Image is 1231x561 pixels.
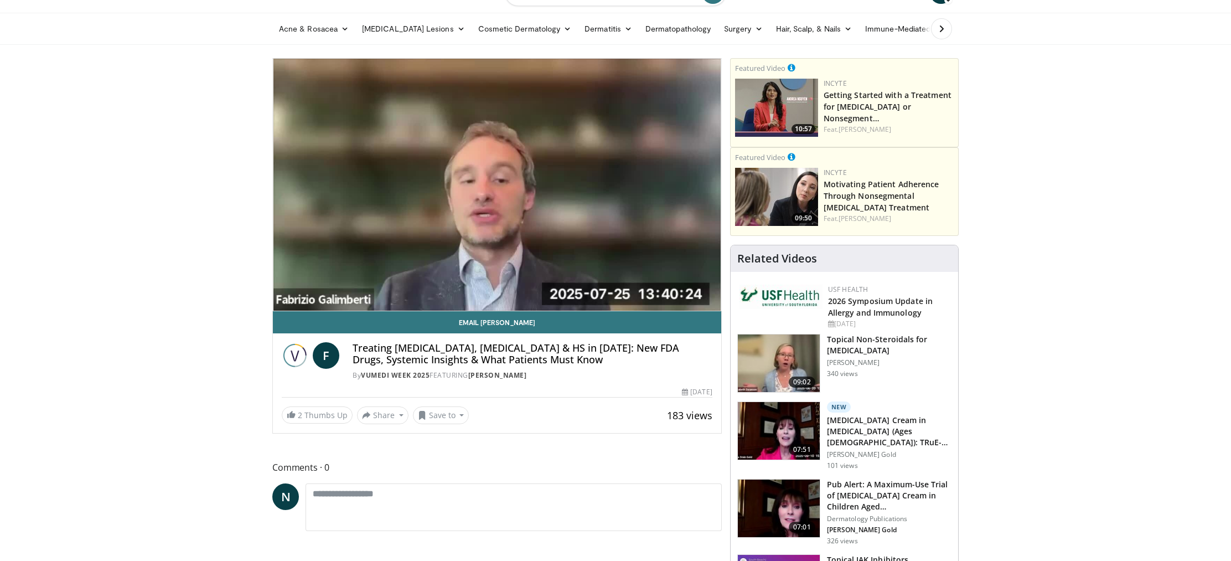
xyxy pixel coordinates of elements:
span: 09:02 [789,377,815,388]
p: [PERSON_NAME] Gold [827,526,951,534]
small: Featured Video [735,152,785,162]
a: Email [PERSON_NAME] [273,311,721,333]
span: 183 views [667,409,712,422]
a: Vumedi Week 2025 [361,370,430,380]
a: 2026 Symposium Update in Allergy and Immunology [828,296,933,318]
span: 2 [298,410,302,420]
a: 2 Thumbs Up [282,406,353,424]
a: 07:51 New [MEDICAL_DATA] Cream in [MEDICAL_DATA] (Ages [DEMOGRAPHIC_DATA]): TRuE-AD3 Results [PER... [737,402,951,470]
button: Save to [413,406,469,424]
img: 6ba8804a-8538-4002-95e7-a8f8012d4a11.png.150x105_q85_autocrop_double_scale_upscale_version-0.2.jpg [739,285,823,309]
small: Featured Video [735,63,785,73]
h3: Topical Non-Steroidals for [MEDICAL_DATA] [827,334,951,356]
img: 39505ded-af48-40a4-bb84-dee7792dcfd5.png.150x105_q85_crop-smart_upscale.jpg [735,168,818,226]
span: Comments 0 [272,460,722,475]
img: 34a4b5e7-9a28-40cd-b963-80fdb137f70d.150x105_q85_crop-smart_upscale.jpg [738,334,820,392]
a: Cosmetic Dermatology [472,18,578,40]
span: 10:57 [792,124,815,134]
img: Vumedi Week 2025 [282,342,308,369]
a: Getting Started with a Treatment for [MEDICAL_DATA] or Nonsegment… [824,90,951,123]
div: [DATE] [828,319,949,329]
p: 340 views [827,369,858,378]
a: [MEDICAL_DATA] Lesions [355,18,472,40]
video-js: Video Player [273,59,721,311]
p: Dermatology Publications [827,514,951,523]
button: Share [357,406,408,424]
a: 07:01 Pub Alert: A Maximum-Use Trial of [MEDICAL_DATA] Cream in Children Aged… Dermatology Public... [737,479,951,545]
a: Dermatopathology [639,18,717,40]
h4: Treating [MEDICAL_DATA], [MEDICAL_DATA] & HS in [DATE]: New FDA Drugs, Systemic Insights & What P... [353,342,712,366]
div: Feat. [824,125,954,135]
a: Acne & Rosacea [272,18,355,40]
a: Immune-Mediated [858,18,948,40]
p: 101 views [827,461,858,470]
span: 07:51 [789,444,815,455]
a: 10:57 [735,79,818,137]
a: F [313,342,339,369]
a: N [272,483,299,510]
h3: [MEDICAL_DATA] Cream in [MEDICAL_DATA] (Ages [DEMOGRAPHIC_DATA]): TRuE-AD3 Results [827,415,951,448]
img: e02a99de-beb8-4d69-a8cb-018b1ffb8f0c.png.150x105_q85_crop-smart_upscale.jpg [735,79,818,137]
a: 09:02 Topical Non-Steroidals for [MEDICAL_DATA] [PERSON_NAME] 340 views [737,334,951,393]
a: Dermatitis [578,18,639,40]
div: Feat. [824,214,954,224]
img: e32a16a8-af25-496d-a4dc-7481d4d640ca.150x105_q85_crop-smart_upscale.jpg [738,480,820,537]
a: USF Health [828,285,868,294]
a: Incyte [824,79,847,88]
a: [PERSON_NAME] [839,125,891,134]
div: By FEATURING [353,370,712,380]
p: [PERSON_NAME] [827,358,951,367]
h3: Pub Alert: A Maximum-Use Trial of [MEDICAL_DATA] Cream in Children Aged… [827,479,951,512]
p: New [827,402,851,413]
a: Incyte [824,168,847,177]
span: 09:50 [792,213,815,223]
div: [DATE] [682,387,712,397]
h4: Related Videos [737,252,817,265]
span: 07:01 [789,522,815,533]
a: [PERSON_NAME] [468,370,527,380]
a: Hair, Scalp, & Nails [769,18,858,40]
img: 1c16d693-d614-4af5-8a28-e4518f6f5791.150x105_q85_crop-smart_upscale.jpg [738,402,820,460]
a: [PERSON_NAME] [839,214,891,223]
a: Motivating Patient Adherence Through Nonsegmental [MEDICAL_DATA] Treatment [824,179,939,213]
p: [PERSON_NAME] Gold [827,450,951,459]
p: 326 views [827,537,858,545]
a: 09:50 [735,168,818,226]
a: Surgery [717,18,769,40]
